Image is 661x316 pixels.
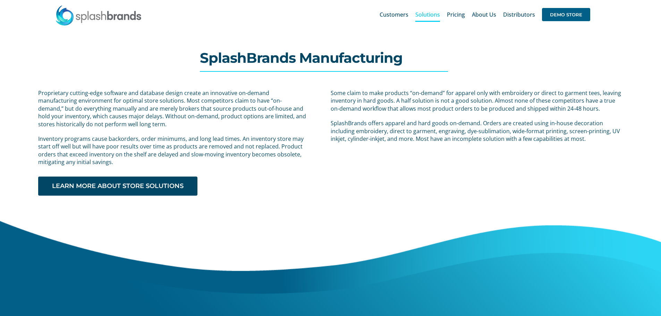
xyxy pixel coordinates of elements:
[503,3,535,26] a: Distributors
[52,182,184,190] span: LEARN MORE ABOUT STORE SOLUTIONS
[380,3,408,26] a: Customers
[472,12,496,17] span: About Us
[415,12,440,17] span: Solutions
[38,135,306,166] p: Inventory programs cause backorders, order minimums, and long lead times. An inventory store may ...
[503,12,535,17] span: Distributors
[447,3,465,26] a: Pricing
[331,119,622,143] p: SplashBrands offers apparel and hard goods on-demand. Orders are created using in-house decoratio...
[38,177,197,196] a: LEARN MORE ABOUT STORE SOLUTIONS
[542,8,590,21] span: DEMO STORE
[542,3,590,26] a: DEMO STORE
[55,5,142,26] img: SplashBrands.com Logo
[447,12,465,17] span: Pricing
[380,12,408,17] span: Customers
[380,3,590,26] nav: Main Menu
[38,89,306,128] p: Proprietary cutting-edge software and database design create an innovative on-demand manufacturin...
[331,89,622,112] p: Some claim to make products “on-demand” for apparel only with embroidery or direct to garment tee...
[200,51,461,65] h1: SplashBrands Manufacturing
